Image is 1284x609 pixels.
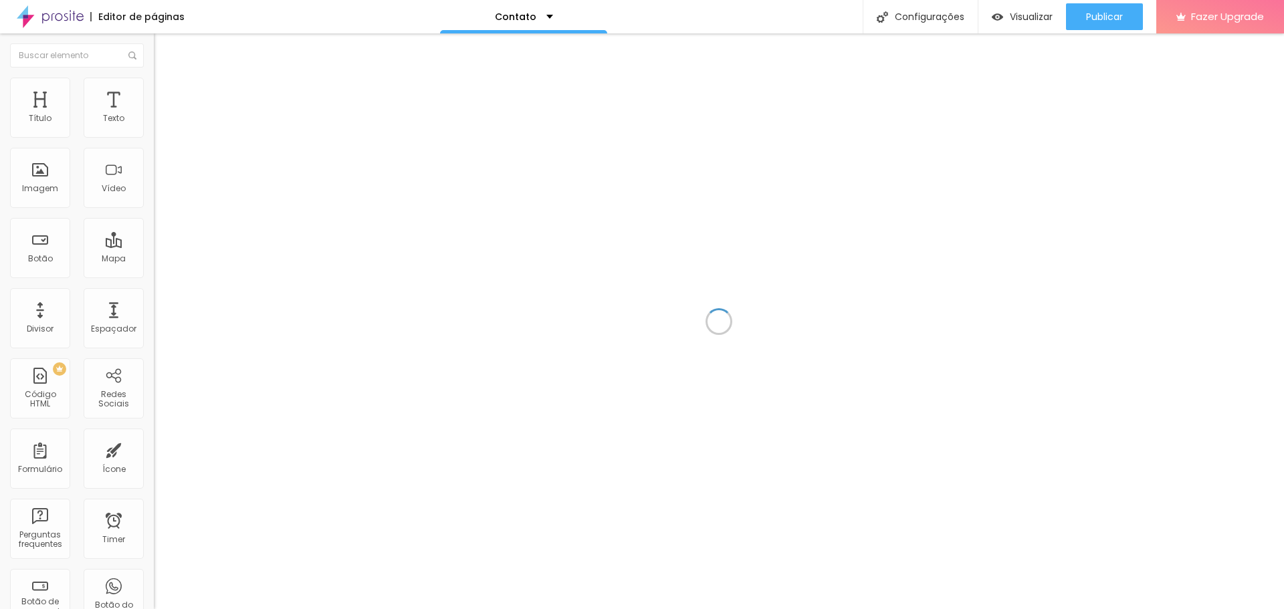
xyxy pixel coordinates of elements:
[992,11,1003,23] img: view-1.svg
[102,254,126,263] div: Mapa
[1191,11,1264,22] span: Fazer Upgrade
[13,390,66,409] div: Código HTML
[90,12,185,21] div: Editor de páginas
[91,324,136,334] div: Espaçador
[13,530,66,550] div: Perguntas frequentes
[87,390,140,409] div: Redes Sociais
[978,3,1066,30] button: Visualizar
[27,324,53,334] div: Divisor
[18,465,62,474] div: Formulário
[10,43,144,68] input: Buscar elemento
[103,114,124,123] div: Texto
[29,114,51,123] div: Título
[1010,11,1053,22] span: Visualizar
[128,51,136,59] img: Icone
[22,184,58,193] div: Imagem
[1086,11,1123,22] span: Publicar
[877,11,888,23] img: Icone
[1066,3,1143,30] button: Publicar
[495,12,536,21] p: Contato
[102,535,125,544] div: Timer
[28,254,53,263] div: Botão
[102,465,126,474] div: Ícone
[102,184,126,193] div: Vídeo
